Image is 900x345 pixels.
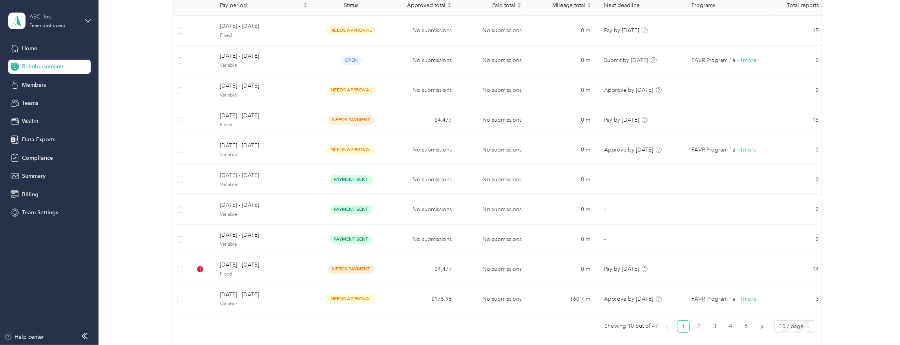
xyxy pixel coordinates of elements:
span: caret-down [303,4,308,9]
td: No submissions [458,284,528,314]
span: needs approval [326,86,376,95]
span: Fixed [220,122,308,129]
span: Paid total [464,2,515,9]
span: caret-up [447,1,452,6]
td: 0 [772,225,825,254]
span: open [340,56,361,65]
span: Approved total [394,2,445,9]
span: Team Settings [22,208,58,217]
span: [DATE] - [DATE] [220,52,308,60]
td: 160.7 mi [528,284,598,314]
td: No submissions [388,46,458,75]
span: [DATE] - [DATE] [220,22,308,31]
span: FAVR Program 1a [692,56,735,65]
span: FAVR Program 1a [692,295,735,303]
td: No submissions [388,225,458,254]
td: 0 mi [528,254,598,284]
span: Teams [22,99,38,107]
span: Fixed [220,32,308,39]
td: No submissions [458,225,528,254]
li: Previous Page [661,320,674,333]
a: 1 [677,321,689,332]
a: 4 [725,321,736,332]
td: 15 [772,105,825,135]
td: 15 [772,16,825,46]
li: 5 [740,320,752,333]
td: 0 mi [528,46,598,75]
span: Pay by [DATE] [604,266,639,272]
button: left [661,320,674,333]
span: Variable [220,181,308,188]
a: 2 [693,321,705,332]
span: [DATE] - [DATE] [220,290,308,299]
a: 3 [709,321,721,332]
iframe: Everlance-gr Chat Button Frame [856,301,900,345]
td: 0 [772,75,825,105]
span: Pay by [DATE] [604,27,639,34]
span: caret-down [587,4,591,9]
td: No submissions [458,105,528,135]
span: left [665,325,670,329]
span: Fixed [220,271,308,278]
span: needs approval [326,26,376,35]
li: Next Page [756,320,768,333]
span: Summary [22,172,46,180]
span: caret-up [517,1,522,6]
span: [DATE] - [DATE] [220,261,308,269]
td: 0 [772,195,825,225]
td: No submissions [388,16,458,46]
td: - [598,165,685,195]
td: - [598,195,685,225]
td: 0 mi [528,75,598,105]
td: No submissions [458,75,528,105]
span: Approve by [DATE] [604,87,653,93]
span: + 1 more [736,296,756,302]
span: payment sent [330,235,372,244]
span: [DATE] - [DATE] [220,82,308,90]
span: needs approval [326,145,376,154]
span: needs payment [328,115,374,124]
span: FAVR Program 1a [692,146,735,154]
span: right [759,325,764,329]
td: No submissions [458,135,528,165]
span: [DATE] - [DATE] [220,141,308,150]
span: - [604,176,606,183]
span: [DATE] - [DATE] [220,201,308,210]
button: right [756,320,768,333]
div: Page Size [774,320,815,333]
td: $4,477 [388,254,458,284]
span: + 1 more [736,146,756,153]
td: No submissions [388,195,458,225]
span: Reimbursements [22,62,64,71]
span: payment sent [330,205,372,214]
td: 0 mi [528,225,598,254]
td: 0 mi [528,135,598,165]
span: Home [22,44,37,53]
td: 0 [772,135,825,165]
td: - [598,225,685,254]
span: - [604,236,606,243]
span: Showing 10 out of 47 [604,320,658,332]
li: 4 [724,320,737,333]
span: + 1 more [736,57,756,64]
td: No submissions [388,135,458,165]
div: Status [320,2,382,9]
td: 0 mi [528,195,598,225]
span: Variable [220,241,308,248]
td: No submissions [388,165,458,195]
a: 5 [740,321,752,332]
span: caret-down [517,4,522,9]
td: 0 [772,165,825,195]
span: [DATE] - [DATE] [220,231,308,239]
span: Variable [220,62,308,69]
td: 0 mi [528,105,598,135]
span: 10 / page [779,321,811,332]
span: payment sent [330,175,372,184]
span: needs payment [328,265,374,274]
span: Variable [220,152,308,159]
span: caret-up [587,1,591,6]
span: Variable [220,211,308,218]
li: 3 [708,320,721,333]
td: 0 mi [528,165,598,195]
span: caret-up [303,1,308,6]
